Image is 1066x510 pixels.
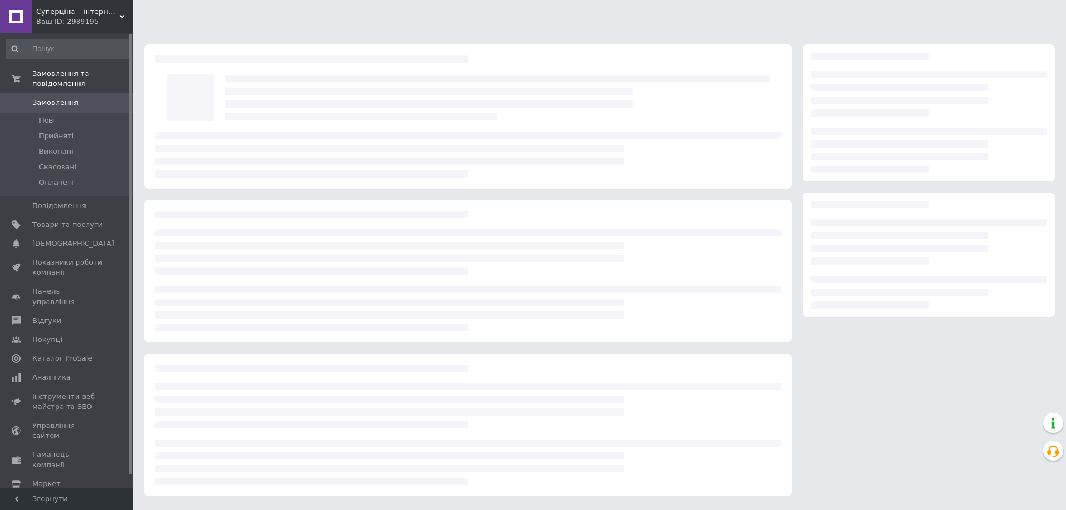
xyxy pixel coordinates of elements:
[36,17,133,27] div: Ваш ID: 2989195
[32,69,133,89] span: Замовлення та повідомлення
[39,131,73,141] span: Прийняті
[32,257,103,277] span: Показники роботи компанії
[39,162,77,172] span: Скасовані
[32,450,103,469] span: Гаманець компанії
[32,372,71,382] span: Аналітика
[32,354,92,363] span: Каталог ProSale
[39,147,73,156] span: Виконані
[32,201,86,211] span: Повідомлення
[32,98,78,108] span: Замовлення
[39,115,55,125] span: Нові
[32,239,114,249] span: [DEMOGRAPHIC_DATA]
[6,39,131,59] input: Пошук
[32,286,103,306] span: Панель управління
[32,421,103,441] span: Управління сайтом
[39,178,74,188] span: Оплачені
[32,335,62,345] span: Покупці
[32,479,61,489] span: Маркет
[32,316,61,326] span: Відгуки
[32,392,103,412] span: Інструменти веб-майстра та SEO
[36,7,119,17] span: Суперціна – інтернет-магазин: supertsena.com.ua
[32,220,103,230] span: Товари та послуги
